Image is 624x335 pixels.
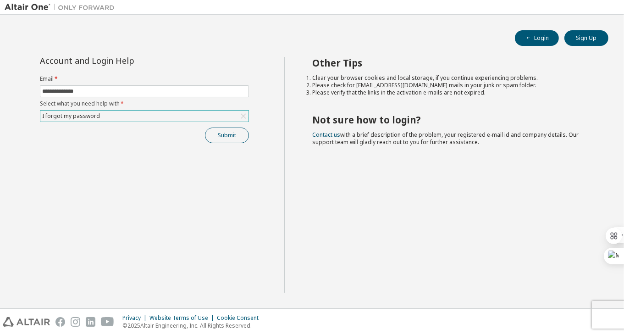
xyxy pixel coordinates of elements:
[149,314,217,322] div: Website Terms of Use
[564,30,608,46] button: Sign Up
[515,30,559,46] button: Login
[312,131,340,139] a: Contact us
[312,74,592,82] li: Clear your browser cookies and local storage, if you continue experiencing problems.
[122,322,264,329] p: © 2025 Altair Engineering, Inc. All Rights Reserved.
[312,114,592,126] h2: Not sure how to login?
[40,57,207,64] div: Account and Login Help
[205,128,249,143] button: Submit
[312,82,592,89] li: Please check for [EMAIL_ADDRESS][DOMAIN_NAME] mails in your junk or spam folder.
[40,75,249,83] label: Email
[122,314,149,322] div: Privacy
[55,317,65,327] img: facebook.svg
[40,100,249,107] label: Select what you need help with
[5,3,119,12] img: Altair One
[40,111,248,122] div: I forgot my password
[71,317,80,327] img: instagram.svg
[217,314,264,322] div: Cookie Consent
[312,131,579,146] span: with a brief description of the problem, your registered e-mail id and company details. Our suppo...
[86,317,95,327] img: linkedin.svg
[3,317,50,327] img: altair_logo.svg
[312,89,592,96] li: Please verify that the links in the activation e-mails are not expired.
[101,317,114,327] img: youtube.svg
[41,111,101,121] div: I forgot my password
[312,57,592,69] h2: Other Tips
